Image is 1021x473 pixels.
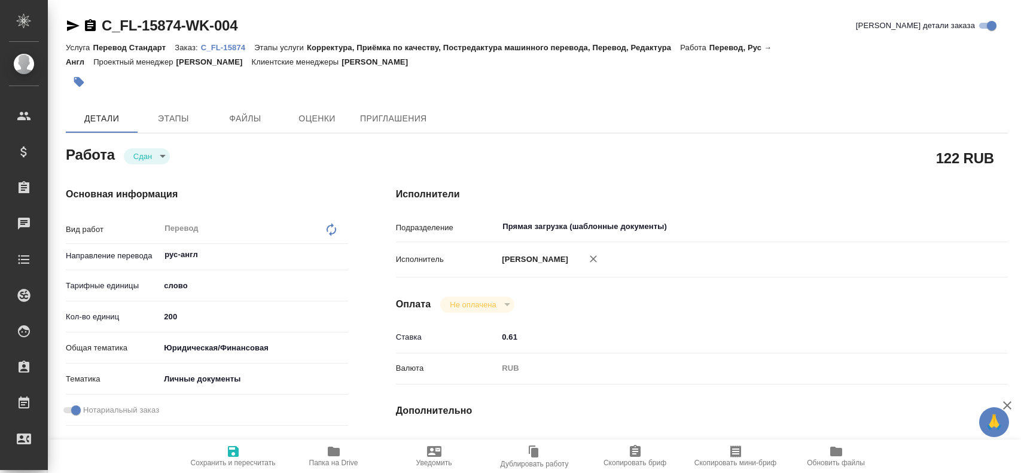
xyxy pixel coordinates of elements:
p: C_FL-15874 [201,43,254,52]
span: Детали [73,111,130,126]
p: Исполнитель [396,254,498,266]
button: Папка на Drive [284,440,384,473]
p: Последнее изменение [396,437,498,448]
span: Обновить файлы [807,459,865,467]
p: [PERSON_NAME] [342,57,417,66]
div: слово [160,276,348,296]
p: Направление перевода [66,250,160,262]
p: Общая тематика [66,342,160,354]
button: Скопировать мини-бриф [685,440,786,473]
input: Пустое поле [498,434,956,451]
p: Корректура, Приёмка по качеству, Постредактура машинного перевода, Перевод, Редактура [307,43,680,52]
p: Проектный менеджер [93,57,176,66]
p: Валюта [396,362,498,374]
button: Удалить исполнителя [580,246,606,272]
input: ✎ Введи что-нибудь [160,308,348,325]
span: 🙏 [984,410,1004,435]
button: Скопировать ссылку для ЯМессенджера [66,19,80,33]
p: Заказ: [175,43,200,52]
button: Скопировать ссылку [83,19,97,33]
span: Сохранить и пересчитать [191,459,276,467]
p: Вид работ [66,224,160,236]
a: C_FL-15874 [201,42,254,52]
div: Юридическая/Финансовая [160,338,348,358]
h2: 122 RUB [936,148,994,168]
button: Сдан [130,151,156,161]
button: 🙏 [979,407,1009,437]
span: Нотариальный заказ [83,404,159,416]
button: Сохранить и пересчитать [183,440,284,473]
p: Тематика [66,373,160,385]
span: Скопировать бриф [604,459,666,467]
button: Скопировать бриф [585,440,685,473]
p: Услуга [66,43,93,52]
h4: Оплата [396,297,431,312]
button: Уведомить [384,440,484,473]
button: Дублировать работу [484,440,585,473]
p: [PERSON_NAME] [176,57,252,66]
div: Личные документы [160,369,348,389]
a: C_FL-15874-WK-004 [102,17,237,33]
span: [PERSON_NAME] детали заказа [856,20,975,32]
span: Оценки [288,111,346,126]
div: Сдан [124,148,170,164]
h4: Дополнительно [396,404,1008,418]
button: Добавить тэг [66,69,92,95]
p: Подразделение [396,222,498,234]
p: Ставка [396,331,498,343]
div: Сдан [440,297,514,313]
h2: Работа [66,143,115,164]
p: Кол-во единиц [66,311,160,323]
button: Не оплачена [446,300,499,310]
button: Open [342,254,344,256]
button: Обновить файлы [786,440,886,473]
span: Скопировать мини-бриф [694,459,776,467]
span: Приглашения [360,111,427,126]
span: Папка на Drive [309,459,358,467]
p: Этапы услуги [254,43,307,52]
button: Open [950,225,953,228]
p: Тарифные единицы [66,280,160,292]
h4: Основная информация [66,187,348,202]
h4: Исполнители [396,187,1008,202]
input: ✎ Введи что-нибудь [498,328,956,346]
p: Клиентские менеджеры [252,57,342,66]
p: Перевод Стандарт [93,43,175,52]
span: Этапы [145,111,202,126]
div: RUB [498,358,956,379]
span: Дублировать работу [501,460,569,468]
span: Уведомить [416,459,452,467]
p: [PERSON_NAME] [498,254,568,266]
span: Файлы [217,111,274,126]
p: Работа [680,43,709,52]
